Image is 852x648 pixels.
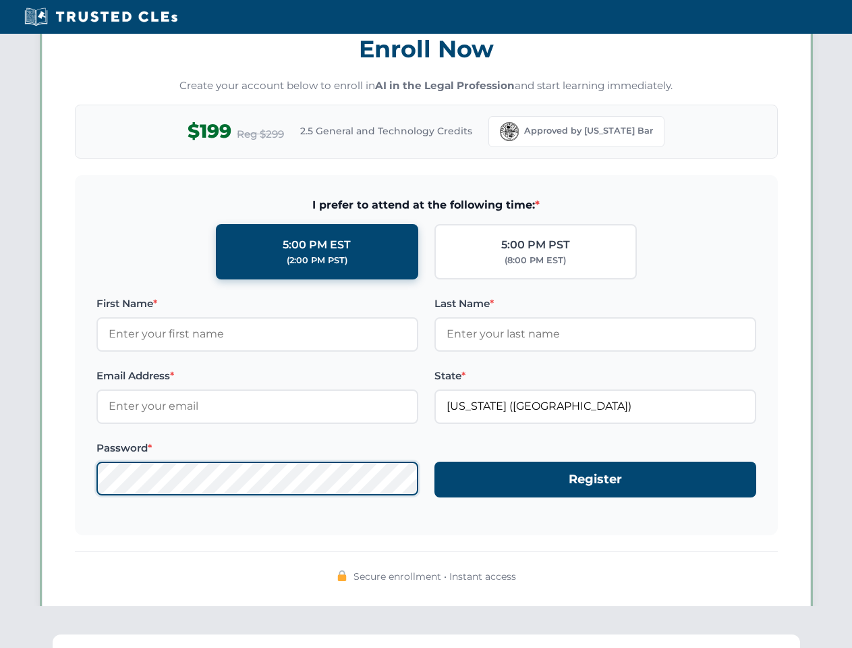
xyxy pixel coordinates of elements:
[337,570,347,581] img: 🔒
[500,122,519,141] img: Florida Bar
[96,196,756,214] span: I prefer to attend at the following time:
[96,389,418,423] input: Enter your email
[375,79,515,92] strong: AI in the Legal Profession
[434,462,756,497] button: Register
[96,368,418,384] label: Email Address
[287,254,347,267] div: (2:00 PM PST)
[237,126,284,142] span: Reg $299
[434,389,756,423] input: Florida (FL)
[505,254,566,267] div: (8:00 PM EST)
[283,236,351,254] div: 5:00 PM EST
[20,7,181,27] img: Trusted CLEs
[353,569,516,584] span: Secure enrollment • Instant access
[434,296,756,312] label: Last Name
[96,317,418,351] input: Enter your first name
[75,28,778,70] h3: Enroll Now
[434,368,756,384] label: State
[501,236,570,254] div: 5:00 PM PST
[188,116,231,146] span: $199
[75,78,778,94] p: Create your account below to enroll in and start learning immediately.
[96,440,418,456] label: Password
[524,124,653,138] span: Approved by [US_STATE] Bar
[434,317,756,351] input: Enter your last name
[96,296,418,312] label: First Name
[300,124,472,138] span: 2.5 General and Technology Credits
